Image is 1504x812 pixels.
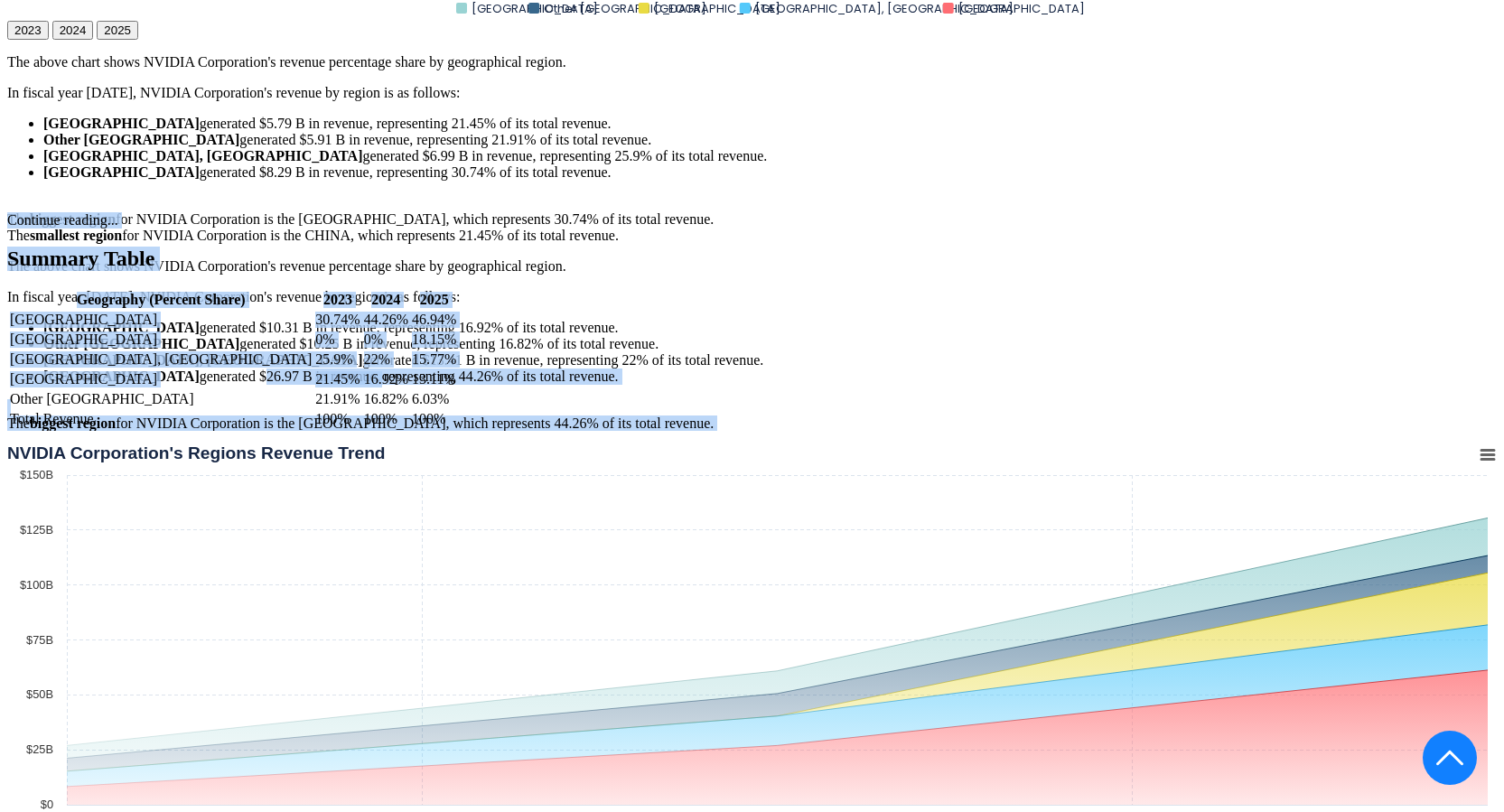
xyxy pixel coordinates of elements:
[314,291,360,309] th: 2023
[43,132,1497,148] li: generated $5.91 B in revenue, representing 21.91% of its total revenue.
[9,291,313,309] th: Geography (Percent Share)
[411,390,457,408] td: 6.03%
[411,291,457,309] th: 2025
[363,370,409,388] td: 16.92%
[7,85,1497,101] p: In fiscal year [DATE], NVIDIA Corporation's revenue by region is as follows:
[411,331,457,349] td: 18.15%
[411,410,457,428] td: 100%
[26,742,53,756] text: $25B
[26,687,53,701] text: $50B
[20,523,53,537] text: $125B
[7,247,1497,271] h2: Summary Table
[52,21,94,40] button: 2024
[43,164,200,180] b: [GEOGRAPHIC_DATA]
[9,331,313,349] td: [GEOGRAPHIC_DATA]
[9,311,313,329] td: [GEOGRAPHIC_DATA]
[314,390,360,408] td: 21.91%
[314,311,360,329] td: 30.74%
[43,369,200,384] b: [GEOGRAPHIC_DATA]
[43,148,1497,164] li: generated $6.99 B in revenue, representing 25.9% of its total revenue.
[314,410,360,428] td: 100%
[314,350,360,369] td: 25.9%
[363,390,409,408] td: 16.82%
[7,289,1497,305] p: In fiscal year [DATE], NVIDIA Corporation's revenue by region is as follows:
[9,390,313,408] td: Other [GEOGRAPHIC_DATA]
[9,410,313,428] td: Total Revenue
[43,132,239,147] b: Other [GEOGRAPHIC_DATA]
[30,211,116,227] b: biggest region
[20,578,53,592] text: $100B
[9,370,313,388] td: [GEOGRAPHIC_DATA]
[411,370,457,388] td: 13.11%
[30,228,122,243] b: smallest region
[43,116,1497,132] li: generated $5.79 B in revenue, representing 21.45% of its total revenue.
[43,148,362,163] b: [GEOGRAPHIC_DATA], [GEOGRAPHIC_DATA]
[363,311,409,329] td: 44.26%
[9,350,313,369] td: [GEOGRAPHIC_DATA], [GEOGRAPHIC_DATA]
[7,21,49,40] button: 2023
[97,21,138,40] button: 2025
[20,468,53,481] text: $150B
[363,291,409,309] th: 2024
[43,369,1497,385] li: generated $26.97 B in revenue, representing 44.26% of its total revenue.
[41,798,53,811] text: $0
[363,410,409,428] td: 100%
[411,350,457,369] td: 15.77%
[7,54,1497,244] div: The for NVIDIA Corporation is the [GEOGRAPHIC_DATA], which represents 30.74% of its total revenue...
[43,116,200,131] b: [GEOGRAPHIC_DATA]
[314,370,360,388] td: 21.45%
[7,212,118,228] span: Continue reading...
[411,311,457,329] td: 46.94%
[7,258,1497,448] div: The for NVIDIA Corporation is the [GEOGRAPHIC_DATA], which represents 44.26% of its total revenue...
[43,320,1497,336] li: generated $10.31 B in revenue, representing 16.92% of its total revenue.
[43,164,1497,181] li: generated $8.29 B in revenue, representing 30.74% of its total revenue.
[7,443,386,462] tspan: NVIDIA Corporation's Regions Revenue Trend
[363,350,409,369] td: 22%
[26,633,53,647] text: $75B
[7,54,1497,70] p: The above chart shows NVIDIA Corporation's revenue percentage share by geographical region.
